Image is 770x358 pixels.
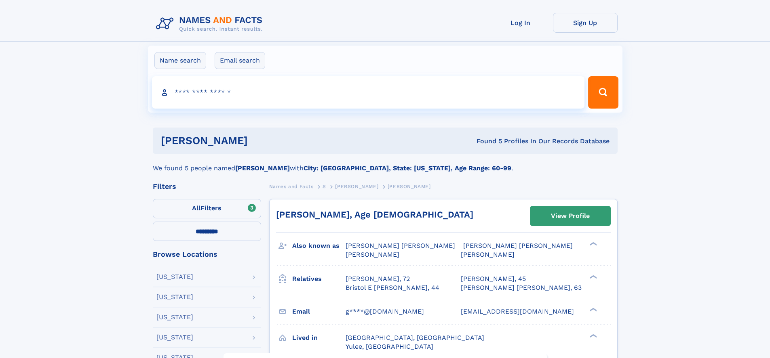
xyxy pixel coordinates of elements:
[588,274,597,279] div: ❯
[292,331,346,345] h3: Lived in
[588,241,597,247] div: ❯
[461,308,574,315] span: [EMAIL_ADDRESS][DOMAIN_NAME]
[292,305,346,318] h3: Email
[553,13,618,33] a: Sign Up
[304,164,511,172] b: City: [GEOGRAPHIC_DATA], State: [US_STATE], Age Range: 60-99
[551,207,590,225] div: View Profile
[461,283,582,292] a: [PERSON_NAME] [PERSON_NAME], 63
[192,204,200,212] span: All
[530,206,610,226] a: View Profile
[588,76,618,109] button: Search Button
[153,183,261,190] div: Filters
[346,242,455,249] span: [PERSON_NAME] [PERSON_NAME]
[362,137,610,146] div: Found 5 Profiles In Our Records Database
[388,184,431,189] span: [PERSON_NAME]
[488,13,553,33] a: Log In
[292,272,346,286] h3: Relatives
[215,52,265,69] label: Email search
[156,314,193,320] div: [US_STATE]
[156,274,193,280] div: [US_STATE]
[588,307,597,312] div: ❯
[461,251,515,258] span: [PERSON_NAME]
[156,294,193,300] div: [US_STATE]
[588,333,597,338] div: ❯
[335,181,378,191] a: [PERSON_NAME]
[346,274,410,283] a: [PERSON_NAME], 72
[461,274,526,283] a: [PERSON_NAME], 45
[463,242,573,249] span: [PERSON_NAME] [PERSON_NAME]
[346,283,439,292] a: Bristol E [PERSON_NAME], 44
[156,334,193,341] div: [US_STATE]
[323,181,326,191] a: S
[153,199,261,218] label: Filters
[152,76,585,109] input: search input
[153,251,261,258] div: Browse Locations
[269,181,314,191] a: Names and Facts
[346,334,484,341] span: [GEOGRAPHIC_DATA], [GEOGRAPHIC_DATA]
[235,164,290,172] b: [PERSON_NAME]
[153,13,269,35] img: Logo Names and Facts
[276,209,473,220] a: [PERSON_NAME], Age [DEMOGRAPHIC_DATA]
[323,184,326,189] span: S
[153,154,618,173] div: We found 5 people named with .
[346,251,399,258] span: [PERSON_NAME]
[161,136,362,146] h1: [PERSON_NAME]
[346,343,433,350] span: Yulee, [GEOGRAPHIC_DATA]
[335,184,378,189] span: [PERSON_NAME]
[154,52,206,69] label: Name search
[292,239,346,253] h3: Also known as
